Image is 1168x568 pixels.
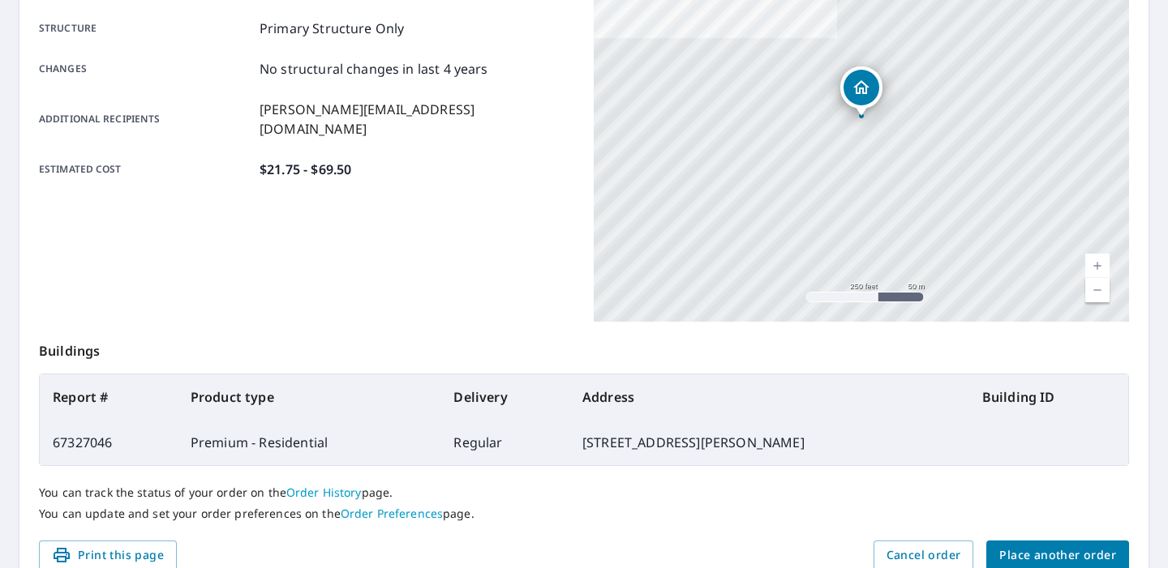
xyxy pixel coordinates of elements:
[1085,254,1110,278] a: Current Level 17, Zoom In
[39,506,1129,521] p: You can update and set your order preferences on the page.
[178,420,441,465] td: Premium - Residential
[39,59,253,79] p: Changes
[52,545,164,566] span: Print this page
[260,19,404,38] p: Primary Structure Only
[39,100,253,139] p: Additional recipients
[39,19,253,38] p: Structure
[440,420,569,465] td: Regular
[260,59,488,79] p: No structural changes in last 4 years
[440,374,569,420] th: Delivery
[887,545,961,566] span: Cancel order
[39,322,1129,374] p: Buildings
[40,374,178,420] th: Report #
[969,374,1128,420] th: Building ID
[999,545,1116,566] span: Place another order
[341,506,443,521] a: Order Preferences
[840,66,882,117] div: Dropped pin, building 1, Residential property, 2871 Old Hickory Ln Charlotte, MI 48813
[260,100,574,139] p: [PERSON_NAME][EMAIL_ADDRESS][DOMAIN_NAME]
[39,485,1129,500] p: You can track the status of your order on the page.
[286,485,362,500] a: Order History
[569,374,969,420] th: Address
[260,160,351,179] p: $21.75 - $69.50
[178,374,441,420] th: Product type
[1085,278,1110,302] a: Current Level 17, Zoom Out
[569,420,969,465] td: [STREET_ADDRESS][PERSON_NAME]
[40,420,178,465] td: 67327046
[39,160,253,179] p: Estimated cost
